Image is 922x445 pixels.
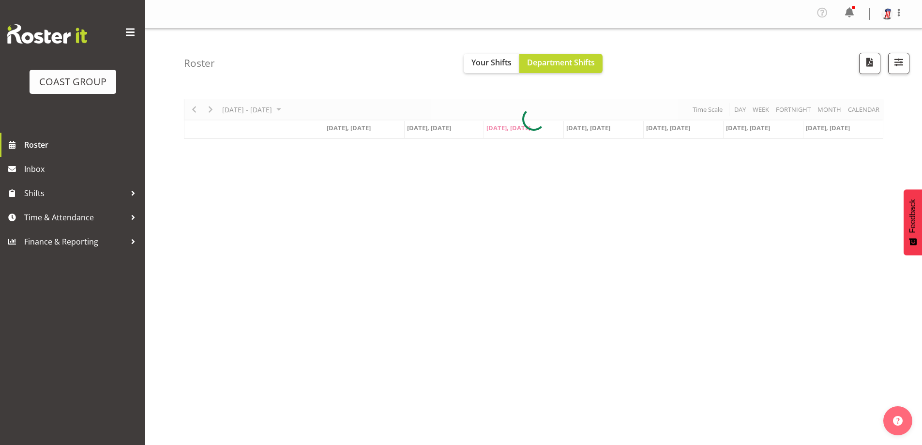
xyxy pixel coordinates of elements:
[519,54,603,73] button: Department Shifts
[24,234,126,249] span: Finance & Reporting
[24,162,140,176] span: Inbox
[893,416,903,426] img: help-xxl-2.png
[39,75,106,89] div: COAST GROUP
[908,199,917,233] span: Feedback
[7,24,87,44] img: Rosterit website logo
[881,8,893,20] img: harley-wongpayuke2a02cfbbb7d6b0b72bf82c4d2da330d.png
[24,138,140,152] span: Roster
[859,53,880,74] button: Download a PDF of the roster according to the set date range.
[904,189,922,255] button: Feedback - Show survey
[24,210,126,225] span: Time & Attendance
[464,54,519,73] button: Your Shifts
[24,186,126,200] span: Shifts
[471,57,512,68] span: Your Shifts
[184,58,215,69] h4: Roster
[888,53,909,74] button: Filter Shifts
[527,57,595,68] span: Department Shifts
